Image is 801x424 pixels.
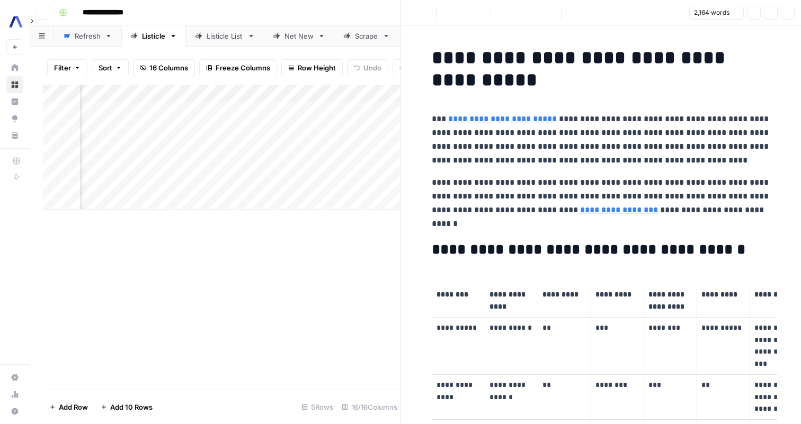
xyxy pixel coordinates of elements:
button: Filter [47,59,87,76]
a: Refresh [54,25,121,47]
span: Filter [54,62,71,73]
button: Sort [92,59,129,76]
div: Listicle [142,31,165,41]
div: 16/16 Columns [337,399,402,416]
span: Sort [99,62,112,73]
a: Browse [6,76,23,93]
span: Row Height [298,62,336,73]
div: Net New [284,31,314,41]
button: Help + Support [6,403,23,420]
a: Listicle [121,25,186,47]
a: Net New [264,25,334,47]
a: Insights [6,93,23,110]
button: Workspace: AssemblyAI [6,8,23,35]
a: Your Data [6,127,23,144]
button: 16 Columns [133,59,195,76]
button: Undo [347,59,388,76]
div: Scrape [355,31,378,41]
span: 16 Columns [149,62,188,73]
span: Undo [363,62,381,73]
a: Settings [6,369,23,386]
span: Freeze Columns [216,62,270,73]
div: 5 Rows [297,399,337,416]
span: Add 10 Rows [110,402,153,412]
img: AssemblyAI Logo [6,12,25,31]
a: Scrape [334,25,399,47]
button: Add Row [43,399,94,416]
span: Add Row [59,402,88,412]
div: Listicle List [207,31,243,41]
a: Listicle List [186,25,264,47]
button: 2,164 words [689,6,744,20]
a: Home [6,59,23,76]
a: Usage [6,386,23,403]
a: Opportunities [6,110,23,127]
button: Freeze Columns [199,59,277,76]
div: Refresh [75,31,101,41]
span: 2,164 words [694,8,729,17]
button: Row Height [281,59,343,76]
button: Add 10 Rows [94,399,159,416]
